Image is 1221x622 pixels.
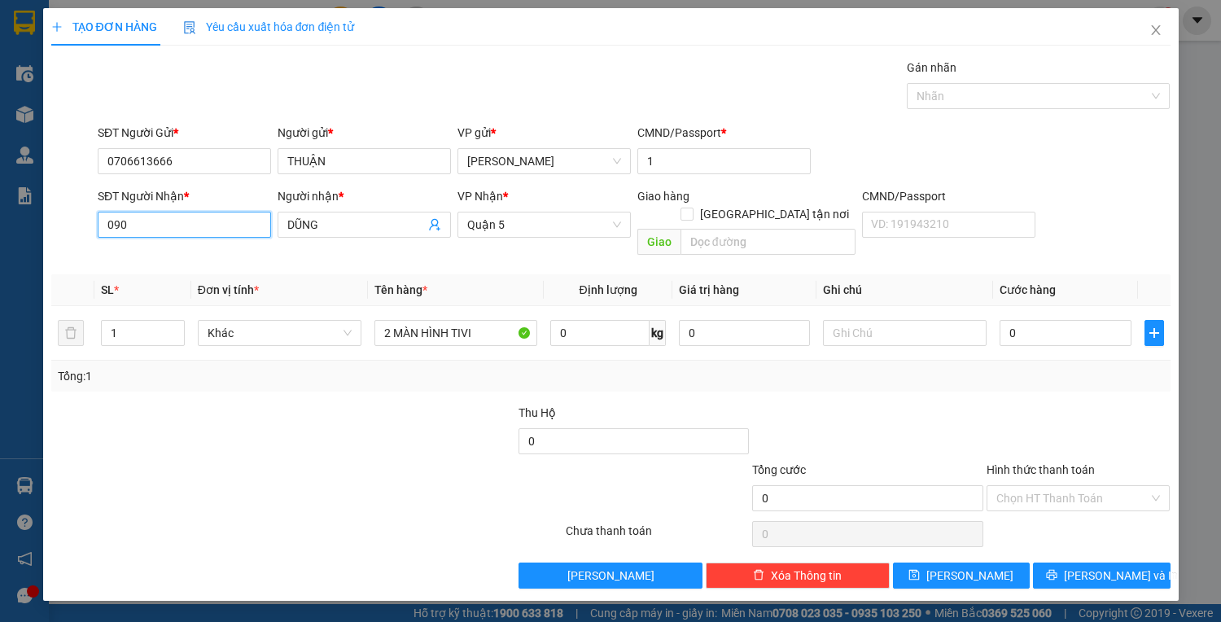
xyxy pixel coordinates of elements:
button: plus [1144,320,1164,346]
div: SĐT Người Nhận [98,187,271,205]
button: delete [58,320,84,346]
span: [PERSON_NAME] và In [1064,567,1178,585]
button: Close [1133,8,1179,54]
div: CMND/Passport [862,187,1035,205]
div: Người nhận [278,187,451,205]
span: Giao [637,229,681,255]
span: plus [51,21,63,33]
div: Chưa thanh toán [564,522,751,550]
div: Người gửi [278,124,451,142]
span: save [908,569,920,582]
input: Dọc đường [681,229,856,255]
b: Trà Lan Viên [20,105,59,182]
span: kg [650,320,666,346]
span: user-add [428,218,441,231]
span: close [1149,24,1162,37]
span: delete [753,569,764,582]
span: [GEOGRAPHIC_DATA] tận nơi [694,205,856,223]
span: Giá trị hàng [679,283,739,296]
span: TẠO ĐƠN HÀNG [51,20,157,33]
span: Thu Hộ [519,406,556,419]
label: Gán nhãn [907,61,956,74]
b: Trà Lan Viên - Gửi khách hàng [100,24,161,185]
span: [PERSON_NAME] [567,567,654,585]
span: SL [101,283,114,296]
span: Tổng cước [752,463,806,476]
div: CMND/Passport [637,124,811,142]
img: icon [183,21,196,34]
span: [PERSON_NAME] [926,567,1013,585]
span: Quận 5 [467,212,621,237]
button: printer[PERSON_NAME] và In [1033,563,1170,589]
span: Xóa Thông tin [771,567,842,585]
span: VP Nhận [457,190,503,203]
input: 0 [679,320,810,346]
label: Hình thức thanh toán [987,463,1095,476]
button: deleteXóa Thông tin [706,563,890,589]
button: [PERSON_NAME] [519,563,702,589]
span: printer [1046,569,1057,582]
th: Ghi chú [816,274,993,306]
span: Lê Hồng Phong [467,149,621,173]
span: plus [1145,326,1163,339]
input: VD: Bàn, Ghế [374,320,538,346]
span: Cước hàng [1000,283,1056,296]
div: SĐT Người Gửi [98,124,271,142]
input: Ghi Chú [823,320,987,346]
div: VP gửi [457,124,631,142]
span: Khác [208,321,352,345]
b: [DOMAIN_NAME] [137,62,224,75]
img: logo.jpg [177,20,216,59]
button: save[PERSON_NAME] [893,563,1030,589]
span: Yêu cầu xuất hóa đơn điện tử [183,20,355,33]
li: (c) 2017 [137,77,224,98]
span: Đơn vị tính [198,283,259,296]
div: Tổng: 1 [58,367,473,385]
span: Định lượng [580,283,637,296]
span: Tên hàng [374,283,427,296]
span: Giao hàng [637,190,689,203]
